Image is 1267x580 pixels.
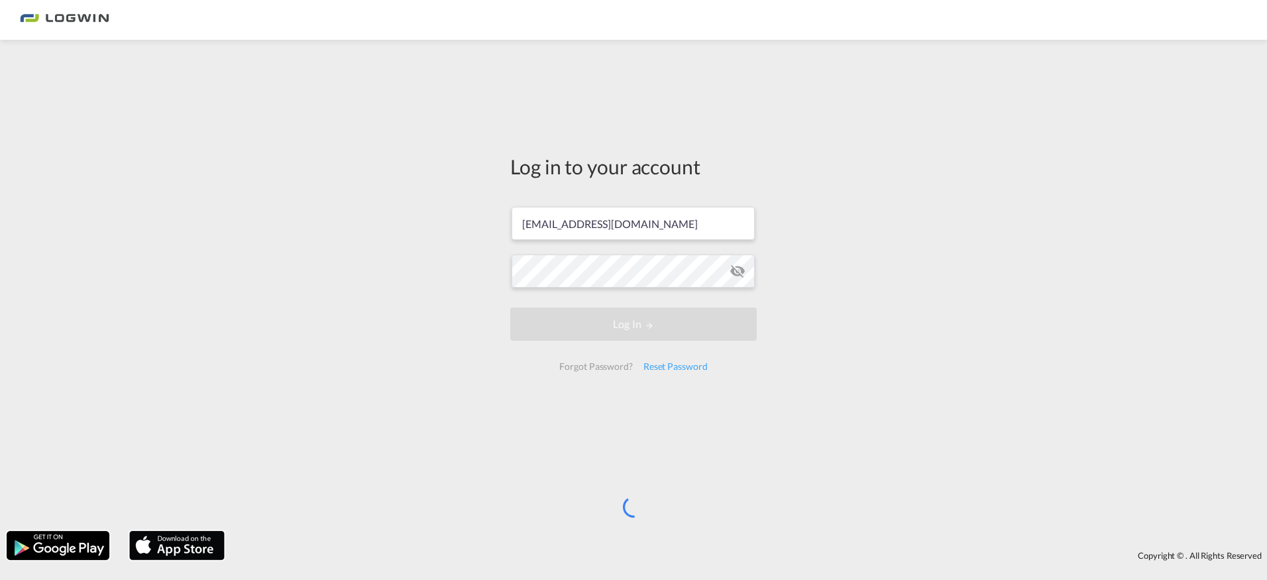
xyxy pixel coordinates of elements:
div: Log in to your account [510,152,757,180]
img: apple.png [128,530,226,561]
div: Copyright © . All Rights Reserved [231,544,1267,567]
button: LOGIN [510,308,757,341]
md-icon: icon-eye-off [730,263,745,279]
input: Enter email/phone number [512,207,755,240]
img: google.png [5,530,111,561]
div: Forgot Password? [554,355,637,378]
img: bc73a0e0d8c111efacd525e4c8ad7d32.png [20,5,109,35]
div: Reset Password [638,355,713,378]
